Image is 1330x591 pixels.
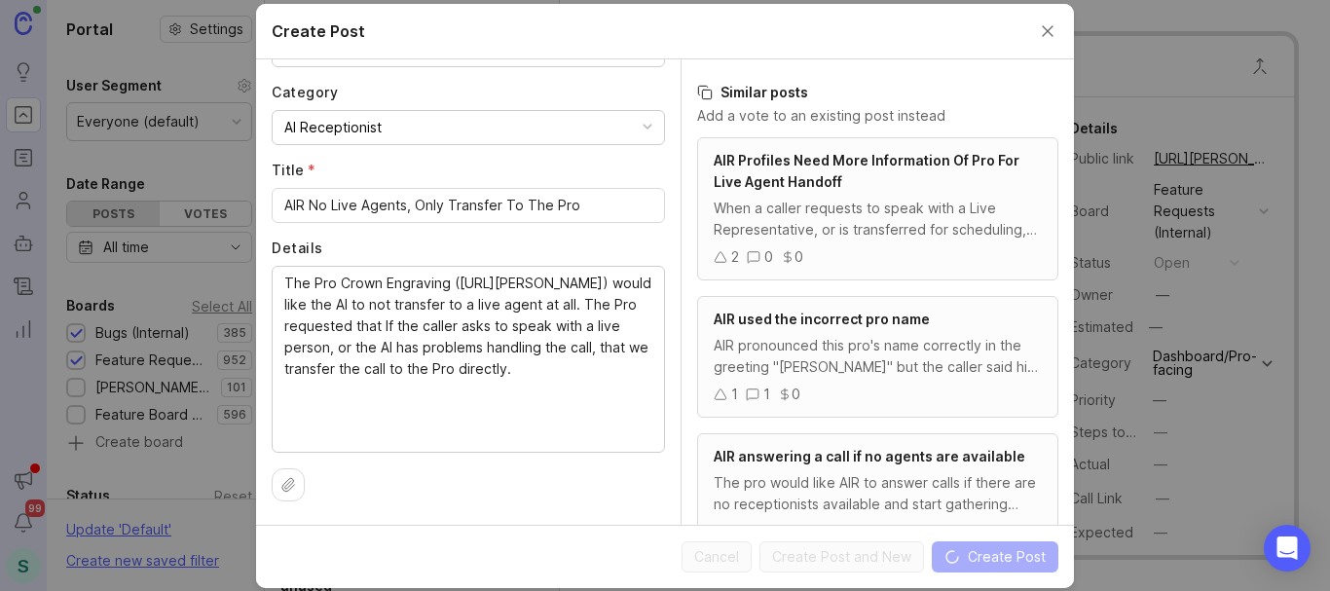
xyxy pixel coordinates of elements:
div: Open Intercom Messenger [1264,525,1311,572]
div: AIR pronounced this pro's name correctly in the greeting "[PERSON_NAME]" but the caller said his ... [714,335,1042,378]
h2: Create Post [272,19,365,43]
button: Close create post modal [1037,20,1058,42]
div: 0 [794,246,803,268]
a: AIR used the incorrect pro nameAIR pronounced this pro's name correctly in the greeting "[PERSON_... [697,296,1058,418]
div: 1 [731,521,738,542]
div: 440 [793,521,819,542]
div: 0 [764,246,773,268]
div: 2 [731,246,739,268]
div: When a caller requests to speak with a Live Representative, or is transferred for scheduling, the... [714,198,1042,240]
div: 0 [792,384,800,405]
input: Short, descriptive title [284,195,652,216]
span: AIR Profiles Need More Information Of Pro For Live Agent Handoff [714,152,1019,190]
div: 1 [731,384,738,405]
textarea: The Pro Crown Engraving ([URL][PERSON_NAME]) would like the AI to not transfer to a live agent at... [284,273,652,444]
a: AIR Profiles Need More Information Of Pro For Live Agent HandoffWhen a caller requests to speak w... [697,137,1058,280]
div: The pro would like AIR to answer calls if there are no receptionists available and start gatherin... [714,472,1042,515]
span: Title (required) [272,162,315,178]
label: Category [272,83,665,102]
div: 2 [763,521,771,542]
p: Add a vote to an existing post instead [697,106,1058,126]
a: AIR answering a call if no agents are availableThe pro would like AIR to answer calls if there ar... [697,433,1058,555]
label: Details [272,239,665,258]
div: 1 [763,384,770,405]
h3: Similar posts [697,83,1058,102]
div: AI Receptionist [284,117,382,138]
span: AIR answering a call if no agents are available [714,448,1025,464]
span: AIR used the incorrect pro name [714,311,930,327]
